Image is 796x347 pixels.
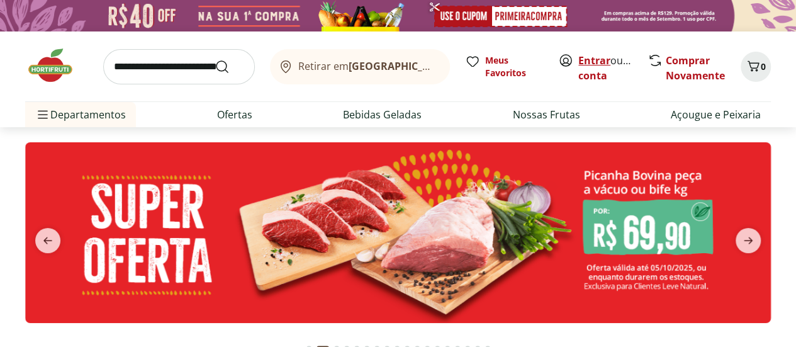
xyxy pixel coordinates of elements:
[298,60,437,72] span: Retirar em
[741,52,771,82] button: Carrinho
[726,228,771,253] button: next
[671,107,761,122] a: Açougue e Peixaria
[25,228,70,253] button: previous
[485,54,543,79] span: Meus Favoritos
[465,54,543,79] a: Meus Favoritos
[343,107,422,122] a: Bebidas Geladas
[761,60,766,72] span: 0
[217,107,252,122] a: Ofertas
[578,54,610,67] a: Entrar
[35,100,50,130] button: Menu
[25,142,771,323] img: super oferta
[25,47,88,84] img: Hortifruti
[349,59,561,73] b: [GEOGRAPHIC_DATA]/[GEOGRAPHIC_DATA]
[270,49,450,84] button: Retirar em[GEOGRAPHIC_DATA]/[GEOGRAPHIC_DATA]
[513,107,580,122] a: Nossas Frutas
[578,54,647,82] a: Criar conta
[103,49,255,84] input: search
[578,53,634,83] span: ou
[666,54,725,82] a: Comprar Novamente
[35,100,126,130] span: Departamentos
[215,59,245,74] button: Submit Search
